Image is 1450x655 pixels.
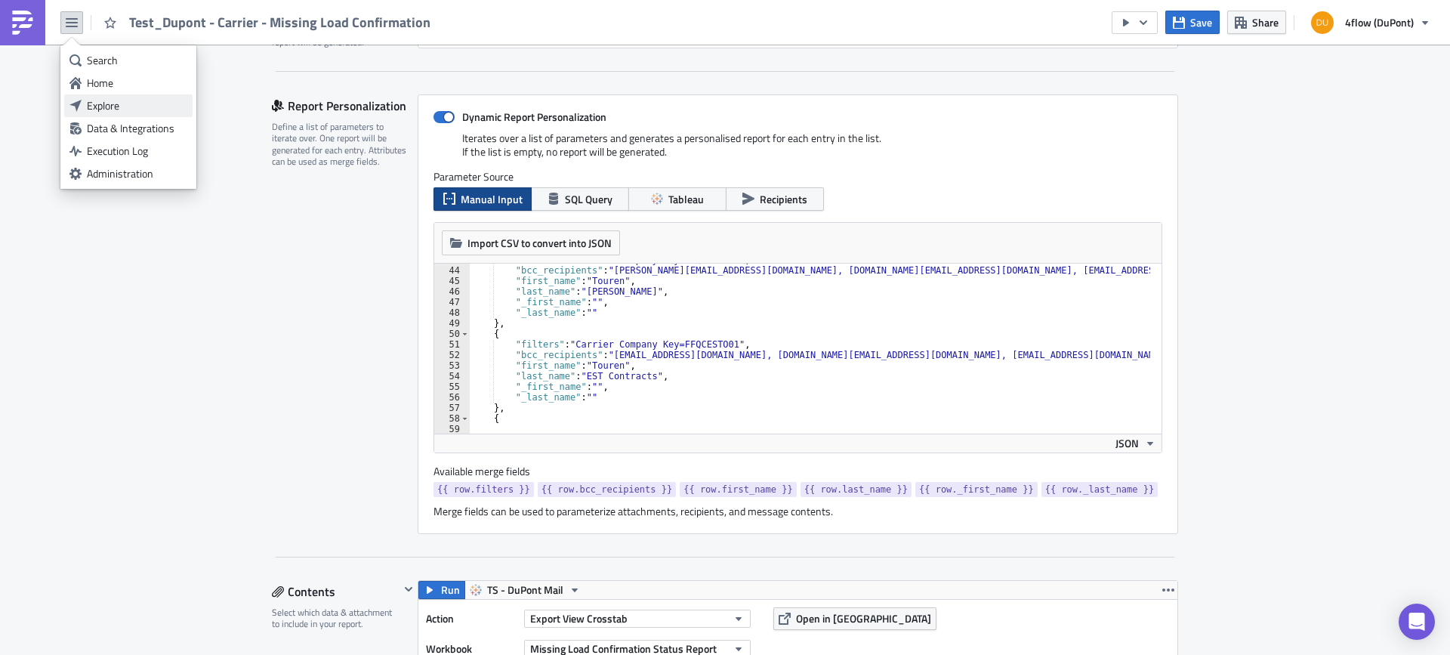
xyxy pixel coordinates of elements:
span: Tableau [668,191,704,207]
a: {{ row.bcc_recipients }} [538,482,676,497]
div: Home [87,76,187,91]
p: Dupont-Control Tower [6,134,721,147]
p: Kindly note that the attached file may appear empty. This simply means that there was no relevant... [6,56,721,80]
span: 4flow (DuPont) [1345,14,1414,30]
span: Manual Input [461,191,523,207]
span: Import CSV to convert into JSON [467,235,612,251]
button: Save [1165,11,1220,34]
a: {{ row.first_name }} [680,482,797,497]
button: Export View Crosstab [524,610,751,628]
span: JSON [1115,435,1139,451]
button: Hide content [400,580,418,598]
button: Import CSV to convert into JSON [442,230,620,255]
span: {{ row._first_name }} [919,482,1034,497]
span: {{ row.bcc_recipients }} [541,482,672,497]
div: 45 [434,276,470,286]
button: JSON [1110,434,1162,453]
button: Tableau [628,187,727,211]
span: {{ row.filters }} [437,482,530,497]
span: {{ row.last_name }} [804,482,908,497]
span: Save [1190,14,1212,30]
div: Optionally, perform a condition check before generating and sending a report. Only if true, the r... [272,2,408,48]
span: Recipients [760,191,807,207]
strong: Dynamic Report Personalization [462,109,606,125]
div: Contents [272,580,400,603]
p: Many thanks in advance [6,118,721,130]
a: {{ row.last_name }} [801,482,912,497]
span: Export View Crosstab [530,610,628,626]
button: 4flow (DuPont) [1302,6,1439,39]
button: Manual Input [433,187,532,211]
span: TS - DuPont Mail [487,581,563,599]
span: SQL Query [565,191,612,207]
button: Recipients [726,187,824,211]
div: Merge fields can be used to parameterize attachments, recipients, and message contents. [433,505,1162,518]
div: Select which data & attachment to include in your report. [272,607,400,630]
div: Open Intercom Messenger [1399,604,1435,640]
div: 51 [434,339,470,350]
label: Action [426,607,517,630]
div: Execution Log [87,144,187,159]
div: 56 [434,392,470,403]
a: {{ row.filters }} [433,482,534,497]
div: 46 [434,286,470,297]
img: Avatar [1310,10,1335,36]
span: Run [441,581,460,599]
span: {{ row._last_name }} [1045,482,1155,497]
button: Open in [GEOGRAPHIC_DATA] [773,607,936,630]
span: Open in [GEOGRAPHIC_DATA] [796,610,931,626]
div: 50 [434,329,470,339]
div: 47 [434,297,470,307]
body: Rich Text Area. Press ALT-0 for help. [6,6,721,147]
div: 52 [434,350,470,360]
div: 58 [434,413,470,424]
p: In case of any questions please contact: [EMAIL_ADDRESS][DOMAIN_NAME] [6,85,721,97]
div: Define a list of parameters to iterate over. One report will be generated for each entry. Attribu... [272,121,408,168]
div: Explore [87,98,187,113]
div: Administration [87,166,187,181]
div: 54 [434,371,470,382]
button: Share [1227,11,1286,34]
div: Report Personalization [272,94,418,117]
button: TS - DuPont Mail [464,581,586,599]
div: Search [87,53,187,68]
strong: Important: [6,56,58,68]
div: Data & Integrations [87,121,187,136]
label: Parameter Source [433,170,1162,184]
div: 57 [434,403,470,413]
span: Share [1252,14,1279,30]
a: {{ row._first_name }} [915,482,1038,497]
div: 44 [434,265,470,276]
label: Available merge fields [433,465,547,478]
div: Iterates over a list of parameters and generates a personalised report for each entry in the list... [433,131,1162,170]
button: SQL Query [531,187,629,211]
p: Dear {{ row.last_name }} Team, [6,6,721,18]
img: PushMetrics [11,11,35,35]
a: {{ row._last_name }} [1041,482,1158,497]
div: 48 [434,307,470,318]
p: please find attached a list of loads for which the reference and the pickup time window are still... [6,23,721,35]
span: {{ row.first_name }} [683,482,793,497]
div: 55 [434,382,470,392]
span: Test_Dupont - Carrier - Missing Load Confirmation [129,14,432,31]
p: Please provide this information in the iTMS as soon as possible so that we can make the load assi... [6,39,721,51]
div: 59 [434,424,470,434]
div: 53 [434,360,470,371]
div: 49 [434,318,470,329]
button: Run [418,581,465,599]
